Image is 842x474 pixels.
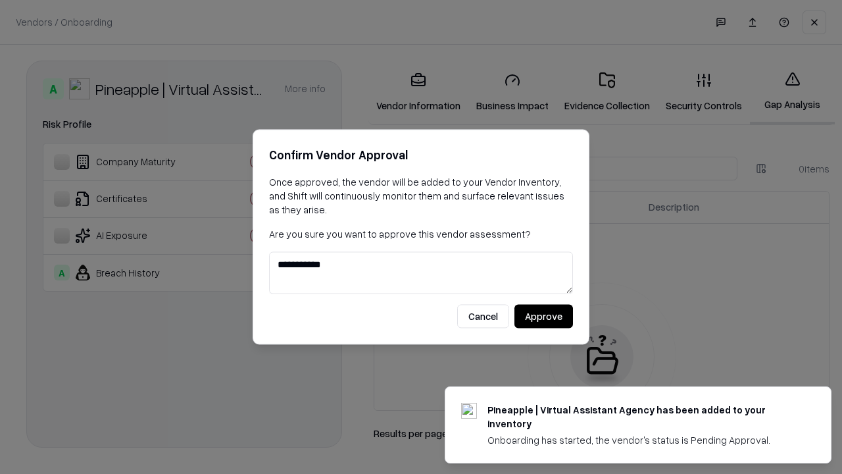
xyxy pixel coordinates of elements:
[269,227,573,241] p: Are you sure you want to approve this vendor assessment?
[461,403,477,419] img: trypineapple.com
[269,175,573,217] p: Once approved, the vendor will be added to your Vendor Inventory, and Shift will continuously mon...
[487,433,799,447] div: Onboarding has started, the vendor's status is Pending Approval.
[487,403,799,431] div: Pineapple | Virtual Assistant Agency has been added to your inventory
[269,145,573,165] h2: Confirm Vendor Approval
[514,305,573,329] button: Approve
[457,305,509,329] button: Cancel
